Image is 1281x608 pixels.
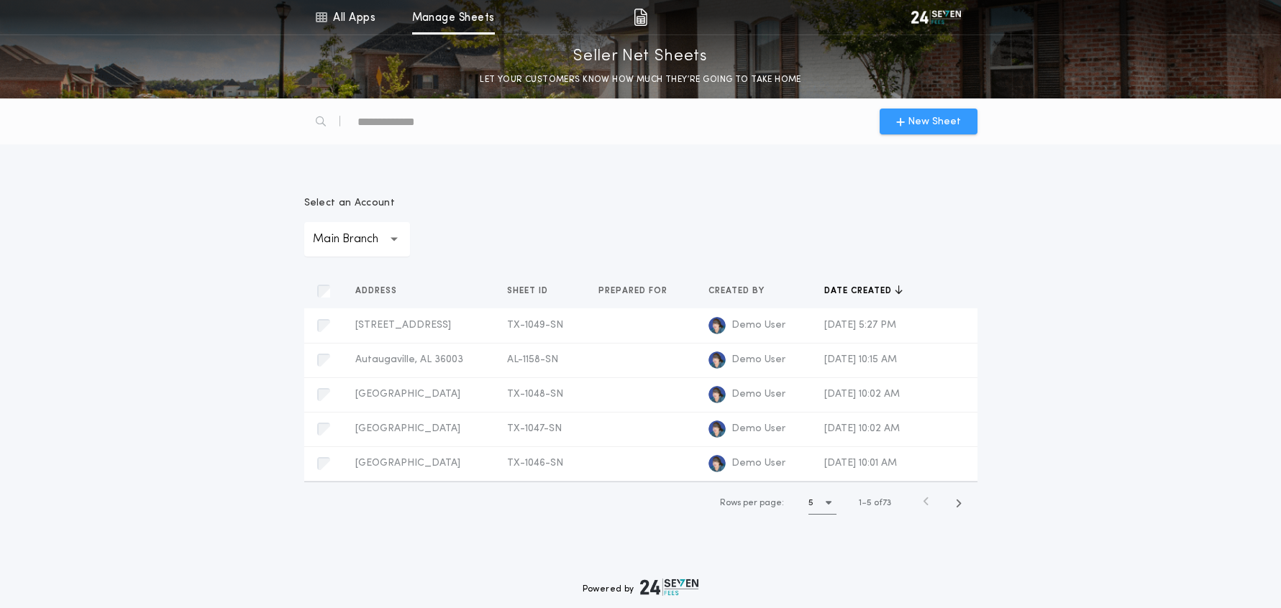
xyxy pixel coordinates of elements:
span: Demo User [731,318,785,333]
button: Main Branch [304,222,410,257]
button: 5 [808,492,836,515]
h1: 5 [808,496,813,510]
img: logo [640,579,699,596]
span: [DATE] 10:02 AM [824,389,900,400]
span: New Sheet [908,114,961,129]
img: logo [708,317,726,334]
span: Prepared for [598,285,670,297]
span: [DATE] 10:01 AM [824,458,897,469]
span: TX-1047-SN [507,423,562,434]
span: [GEOGRAPHIC_DATA] [355,423,460,434]
p: LET YOUR CUSTOMERS KNOW HOW MUCH THEY’RE GOING TO TAKE HOME [480,73,801,87]
img: img [634,9,647,26]
span: TX-1049-SN [507,320,563,331]
span: Sheet ID [507,285,551,297]
span: [GEOGRAPHIC_DATA] [355,458,460,469]
span: 1 [859,499,862,507]
p: Seller Net Sheets [573,45,708,68]
span: TX-1048-SN [507,389,563,400]
span: Created by [708,285,767,297]
span: [DATE] 10:02 AM [824,423,900,434]
button: Address [355,284,408,298]
span: Rows per page: [720,499,784,507]
span: Autaugaville, AL 36003 [355,354,463,365]
img: logo [708,455,726,472]
span: Demo User [731,353,785,367]
span: AL-1158-SN [507,354,558,365]
span: Demo User [731,387,785,402]
span: Address [355,285,400,297]
span: Demo User [731,456,785,471]
div: Powered by [583,579,699,596]
p: Main Branch [313,231,401,248]
button: New Sheet [880,109,977,134]
span: [STREET_ADDRESS] [355,320,451,331]
span: [GEOGRAPHIC_DATA] [355,389,460,400]
button: Date created [824,284,903,298]
span: Date created [824,285,895,297]
p: Select an Account [304,196,410,211]
img: logo [708,351,726,369]
button: Sheet ID [507,284,559,298]
img: vs-icon [911,10,961,24]
span: 5 [867,499,872,507]
img: logo [708,386,726,403]
span: Demo User [731,422,785,436]
img: logo [708,420,726,438]
span: [DATE] 10:15 AM [824,354,897,365]
button: Created by [708,284,775,298]
span: [DATE] 5:27 PM [824,320,896,331]
span: TX-1046-SN [507,458,563,469]
span: of 73 [874,497,891,510]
